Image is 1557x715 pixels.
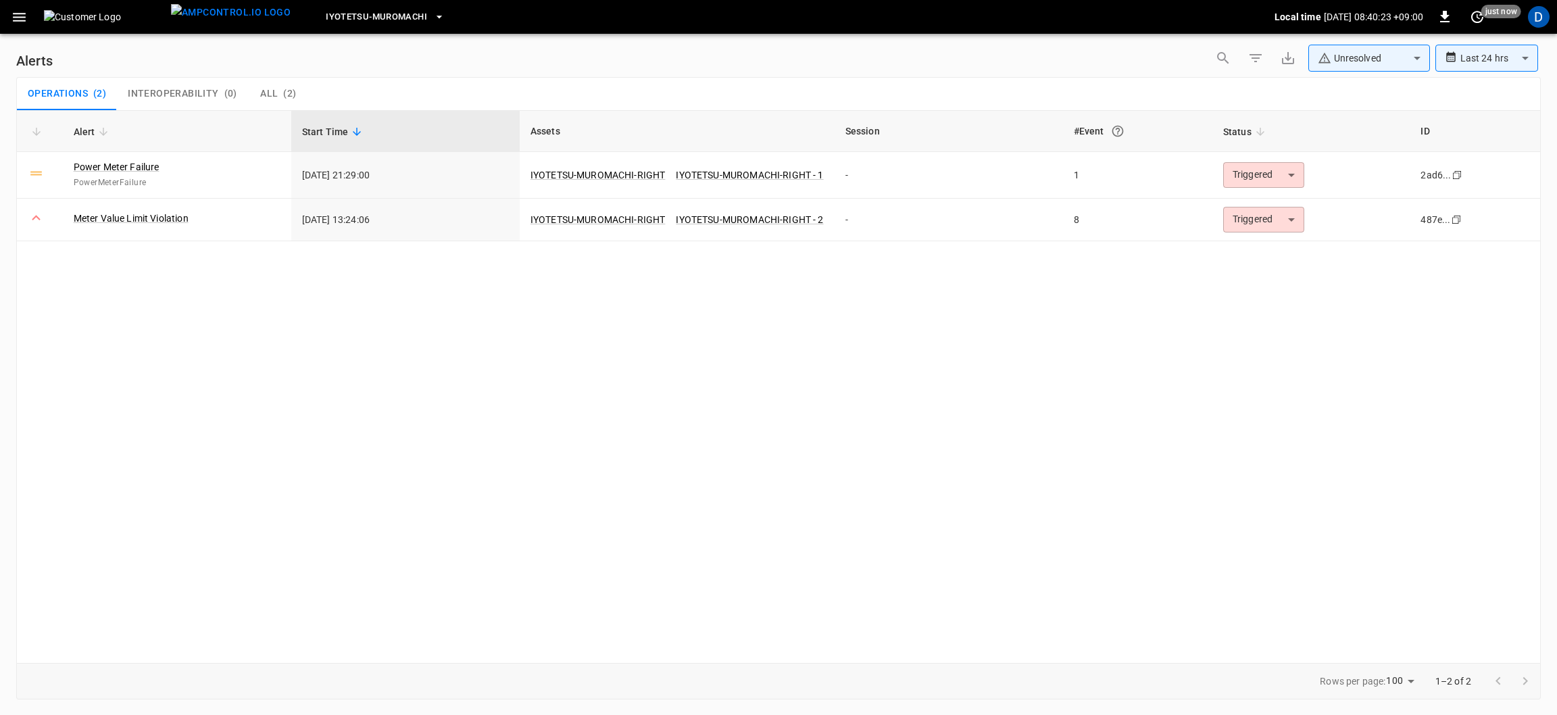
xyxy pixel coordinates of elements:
[320,4,450,30] button: Iyotetsu-Muromachi
[676,170,823,180] a: IYOTETSU-MUROMACHI-RIGHT - 1
[302,124,366,140] span: Start Time
[1466,6,1488,28] button: set refresh interval
[283,88,296,100] span: ( 2 )
[1275,10,1321,24] p: Local time
[260,88,278,100] span: All
[44,10,166,24] img: Customer Logo
[1528,6,1550,28] div: profile-icon
[74,160,159,174] a: Power Meter Failure
[74,212,189,225] a: Meter Value Limit Violation
[1460,45,1538,71] div: Last 24 hrs
[74,176,280,190] span: PowerMeterFailure
[171,4,291,21] img: ampcontrol.io logo
[835,199,1063,241] td: -
[1223,207,1304,232] div: Triggered
[835,152,1063,199] td: -
[93,88,106,100] span: ( 2 )
[1435,674,1471,688] p: 1–2 of 2
[1451,168,1464,182] div: copy
[1223,124,1269,140] span: Status
[1074,119,1202,143] div: #Event
[291,199,520,241] td: [DATE] 13:24:06
[74,124,113,140] span: Alert
[291,152,520,199] td: [DATE] 21:29:00
[530,170,666,180] a: IYOTETSU-MUROMACHI-RIGHT
[1106,119,1130,143] button: An event is a single occurrence of an issue. An alert groups related events for the same asset, m...
[1063,152,1212,199] td: 1
[530,214,666,225] a: IYOTETSU-MUROMACHI-RIGHT
[1450,212,1464,227] div: copy
[1420,213,1450,226] div: 487e...
[326,9,427,25] span: Iyotetsu-Muromachi
[28,88,88,100] span: Operations
[676,214,823,225] a: IYOTETSU-MUROMACHI-RIGHT - 2
[1063,199,1212,241] td: 8
[1481,5,1521,18] span: just now
[1410,111,1540,152] th: ID
[835,111,1063,152] th: Session
[1318,51,1408,66] div: Unresolved
[1324,10,1423,24] p: [DATE] 08:40:23 +09:00
[224,88,237,100] span: ( 0 )
[16,50,53,72] h6: Alerts
[1320,674,1385,688] p: Rows per page:
[1420,168,1451,182] div: 2ad6...
[128,88,218,100] span: Interoperability
[1386,671,1418,691] div: 100
[520,111,835,152] th: Assets
[1223,162,1304,188] div: Triggered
